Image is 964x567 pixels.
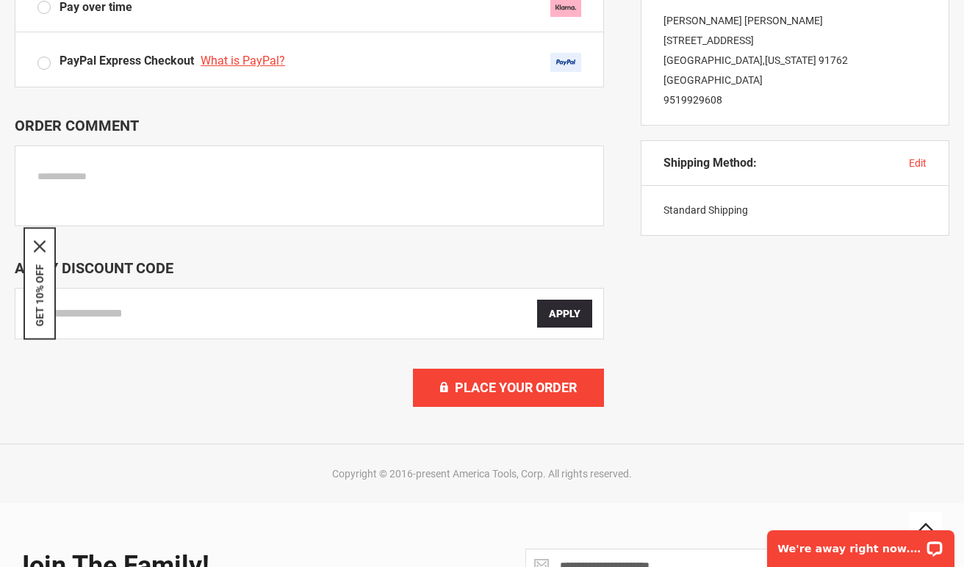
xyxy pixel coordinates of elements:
[413,369,604,407] button: Place Your Order
[60,54,194,68] span: PayPal Express Checkout
[549,308,580,319] span: Apply
[550,53,581,72] img: Acceptance Mark
[663,204,748,216] span: Standard Shipping
[909,157,927,169] span: edit
[15,117,604,134] p: Order Comment
[201,54,289,68] a: What is PayPal?
[34,241,46,253] button: Close
[455,380,577,395] span: Place Your Order
[537,300,592,328] button: Apply
[201,54,285,68] span: What is PayPal?
[765,54,816,66] span: [US_STATE]
[663,94,722,106] a: 9519929608
[34,241,46,253] svg: close icon
[758,521,964,567] iframe: LiveChat chat widget
[34,264,46,327] button: GET 10% OFF
[909,156,927,170] button: edit
[663,156,757,170] span: Shipping Method:
[15,259,173,277] span: Apply Discount Code
[33,466,931,481] div: Copyright © 2016-present America Tools, Corp. All rights reserved.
